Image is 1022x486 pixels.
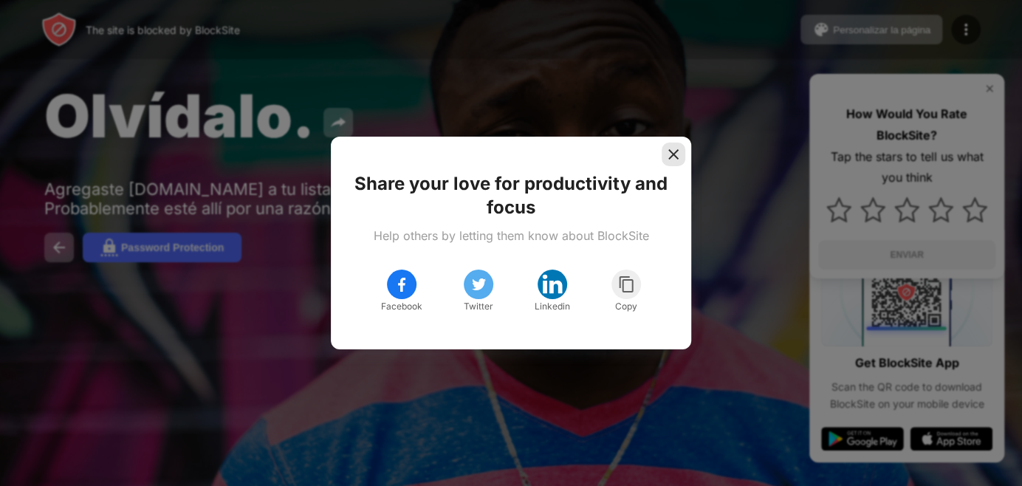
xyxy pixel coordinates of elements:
div: Facebook [381,299,422,314]
div: Help others by letting them know about BlockSite [374,228,649,243]
img: copy.svg [617,275,636,293]
img: twitter.svg [470,275,487,293]
div: Share your love for productivity and focus [349,172,673,219]
div: Twitter [464,299,493,314]
div: Copy [615,299,637,314]
img: facebook.svg [393,275,411,293]
img: linkedin.svg [541,273,564,296]
div: Linkedin [535,299,570,314]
